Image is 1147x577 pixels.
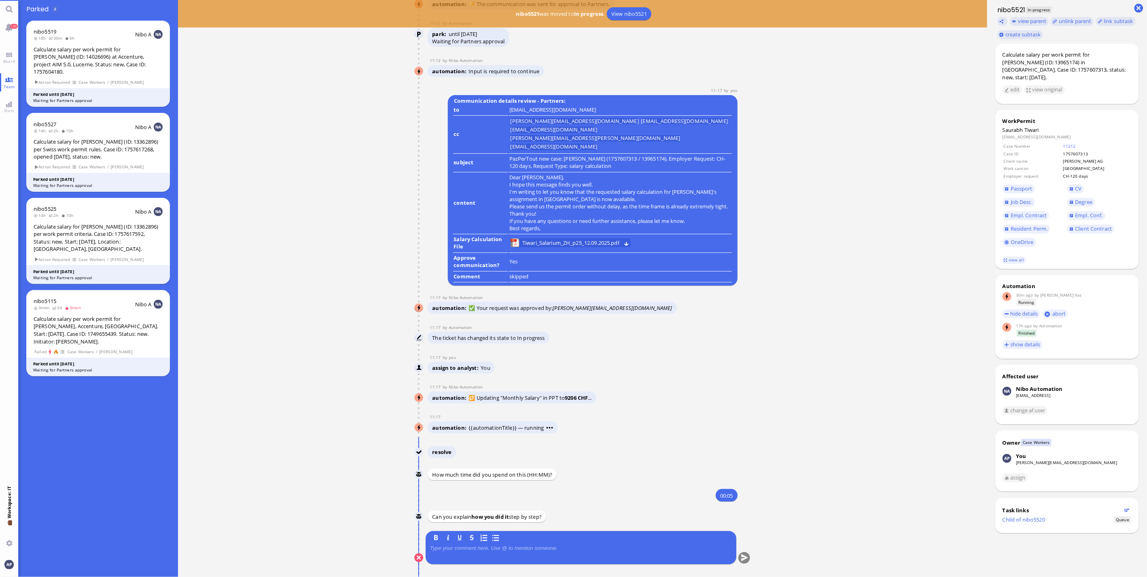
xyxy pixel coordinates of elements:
button: view original [1024,85,1065,94]
span: 30m ago [1016,292,1033,298]
a: OneDrive [1003,238,1036,247]
a: [EMAIL_ADDRESS] [1016,392,1051,398]
span: The ticket has changed its state to In progress [433,334,545,342]
td: Client name [1003,158,1062,164]
a: Client Contract [1067,225,1115,233]
button: S [467,534,476,543]
div: Task links [1003,507,1122,514]
button: view parent [1010,17,1049,26]
runbook-parameter-view: PazPerTout new case: [PERSON_NAME] (1757607313 / 13965174), Employer Request: CH-120 days, Reques... [509,155,726,170]
button: unlink parent [1051,17,1094,26]
button: Show flow diagram [1124,507,1130,513]
span: [PERSON_NAME] [110,256,144,263]
a: View nibo5521 [607,7,651,20]
button: create subtask [997,30,1043,39]
td: to [453,106,508,116]
span: Saurabh [1003,126,1023,134]
span: / [107,163,109,170]
span: Empl. Conf. [1075,212,1103,219]
b: In progress [574,10,603,17]
span: Case Workers [78,79,106,86]
span: Tiwari [1024,126,1039,134]
li: [EMAIL_ADDRESS][DOMAIN_NAME] [511,144,598,150]
span: 11:17 [430,325,443,330]
span: by [443,295,449,300]
td: Comment [453,272,508,283]
p: I hope this message finds you well. I'm writing to let you know that the requested salary calcula... [509,181,732,203]
div: Calculate salary per work permit for [PERSON_NAME] (ID: 13965174) in [GEOGRAPHIC_DATA]. Case ID: ... [1003,51,1132,81]
span: automation@bluelakelegal.com [449,325,472,330]
p: Dear [PERSON_NAME], [509,174,732,181]
td: CH-120 days [1063,173,1131,179]
a: nibo5527 [34,121,56,128]
span: 00:05 [720,492,733,499]
button: B [432,534,441,543]
td: [GEOGRAPHIC_DATA] [1063,165,1131,172]
a: Empl. Contract [1003,211,1049,220]
a: view all [1002,257,1026,263]
a: Empl. Conf. [1067,211,1105,220]
span: Case Workers [78,256,106,263]
a: nibo5115 [34,297,56,305]
span: Action Required [34,163,70,170]
span: 🔁 Updating "Monthly Salary" in PPT to ... [469,394,592,401]
a: Resident Perm. [1003,225,1050,233]
span: [PERSON_NAME] [110,163,144,170]
button: show details [1003,340,1043,349]
span: [DATE] [461,30,477,38]
td: 1757607313 [1063,151,1131,157]
span: 2h [49,212,61,218]
img: NA [154,207,163,216]
span: Job Desc. [1011,198,1033,206]
div: You [1016,452,1026,460]
a: View Tiwari_Salarium_ZH_p25_12.09.2025.pdf [521,238,621,247]
strong: 9206 CHF [565,394,588,401]
div: Waiting for Partners approval [33,275,163,281]
span: Yes [509,258,517,265]
p: Please send us the permit order without delay, as the time frame is already extremely tight. Than... [509,203,732,217]
span: In progress [1026,6,1052,13]
a: [PERSON_NAME][EMAIL_ADDRESS][DOMAIN_NAME] [1016,460,1117,465]
div: Waiting for Partners approval [33,182,163,189]
div: Can you explain step by step? [428,511,546,522]
span: automation [433,394,469,401]
span: Action Required [34,79,70,86]
span: 11:12 [430,57,443,63]
p: Best regards, [509,225,732,232]
span: Status [1114,516,1131,523]
h1: nibo5521 [995,5,1026,15]
button: change af user [1003,406,1048,415]
span: Board [1,58,17,64]
span: link subtask [1104,17,1134,25]
span: by [724,87,731,93]
a: nibo5519 [34,28,56,35]
div: Calculate salary per work permit for [PERSON_NAME], Accenture, [GEOGRAPHIC_DATA]. Start: [DATE]. ... [34,315,163,345]
p: If you have any questions or need further assistance, please let me know. [509,217,732,225]
li: [PERSON_NAME][EMAIL_ADDRESS][PERSON_NAME][DOMAIN_NAME] [511,135,681,142]
span: automation [433,304,469,312]
div: Automation [1003,282,1132,290]
img: Nibo [415,448,424,457]
img: Nibo Automation [415,394,424,403]
button: Cancel [414,554,423,562]
img: You [1003,454,1011,463]
button: abort [1043,310,1068,318]
span: Nibo A [135,123,152,131]
span: automation@nibo.ai [449,295,483,300]
span: Failed [34,348,47,355]
a: 11212 [1063,143,1076,149]
img: NA [154,300,163,309]
a: Passport [1003,185,1035,193]
dd: [EMAIL_ADDRESS][DOMAIN_NAME] [1003,134,1132,140]
div: Parked until [DATE] [33,269,163,275]
div: Waiting for Partners approval [433,38,505,45]
img: Nibo Automation [1003,387,1011,396]
b: Communication details review - Partners: [452,96,567,106]
img: Nibo Automation [415,304,424,313]
td: Salary Calculation File [453,235,508,253]
td: Approve communication? [453,254,508,272]
span: nibo5525 [34,205,56,212]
